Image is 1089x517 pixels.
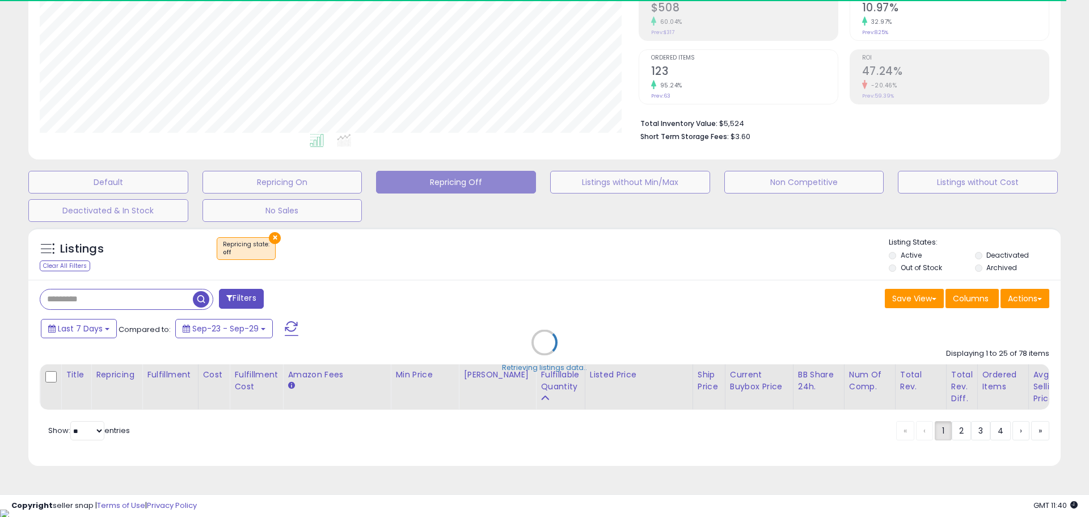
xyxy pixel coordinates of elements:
[862,29,888,36] small: Prev: 8.25%
[97,500,145,511] a: Terms of Use
[640,132,729,141] b: Short Term Storage Fees:
[724,171,884,194] button: Non Competitive
[147,500,197,511] a: Privacy Policy
[640,116,1041,129] li: $5,524
[867,18,892,26] small: 32.97%
[28,171,188,194] button: Default
[867,81,897,90] small: -20.46%
[651,1,838,16] h2: $508
[731,131,750,142] span: $3.60
[1033,500,1078,511] span: 2025-10-7 11:40 GMT
[640,119,717,128] b: Total Inventory Value:
[202,171,362,194] button: Repricing On
[550,171,710,194] button: Listings without Min/Max
[651,93,670,99] small: Prev: 63
[202,199,362,222] button: No Sales
[11,501,197,511] div: seller snap | |
[656,81,682,90] small: 95.24%
[651,55,838,61] span: Ordered Items
[862,93,894,99] small: Prev: 59.39%
[656,18,682,26] small: 60.04%
[862,1,1049,16] h2: 10.97%
[502,362,587,372] div: Retrieving listings data..
[28,199,188,222] button: Deactivated & In Stock
[862,55,1049,61] span: ROI
[862,65,1049,80] h2: 47.24%
[898,171,1058,194] button: Listings without Cost
[376,171,536,194] button: Repricing Off
[651,65,838,80] h2: 123
[11,500,53,511] strong: Copyright
[651,29,674,36] small: Prev: $317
